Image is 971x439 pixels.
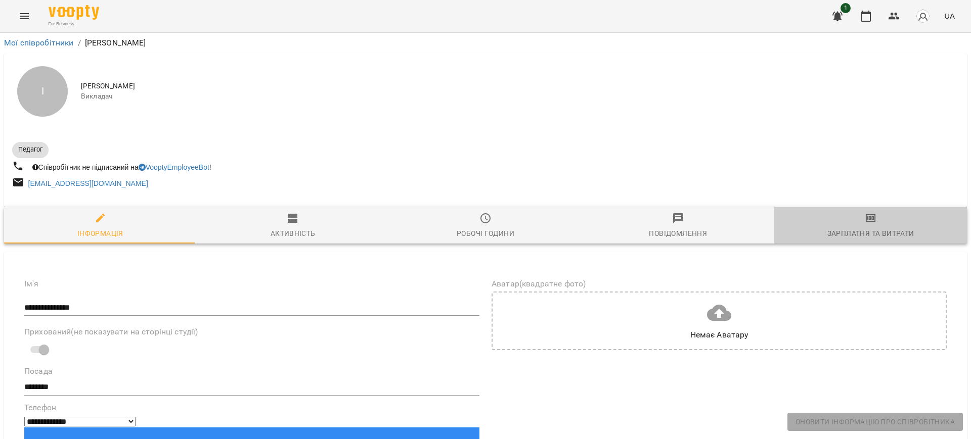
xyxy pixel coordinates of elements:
[24,417,136,426] select: Phone number country
[30,160,213,174] div: Співробітник не підписаний на !
[492,280,947,288] label: Аватар(квадратне фото)
[139,163,209,171] a: VooptyEmployeeBot
[841,3,851,13] span: 1
[12,4,36,28] button: Menu
[49,21,99,27] span: For Business
[940,7,959,25] button: UA
[649,227,707,239] div: Повідомлення
[827,227,914,239] div: Зарплатня та Витрати
[78,37,81,49] li: /
[690,329,748,341] div: Немає Аватару
[28,179,148,187] a: [EMAIL_ADDRESS][DOMAIN_NAME]
[24,404,479,412] label: Телефон
[457,227,514,239] div: Робочі години
[85,37,146,49] p: [PERSON_NAME]
[944,11,955,21] span: UA
[12,145,49,154] span: Педагог
[4,38,74,47] a: Мої співробітники
[81,81,959,91] span: [PERSON_NAME]
[49,5,99,20] img: Voopty Logo
[916,9,930,23] img: avatar_s.png
[81,91,959,102] span: Викладач
[24,367,479,375] label: Посада
[77,227,123,239] div: Інформація
[24,280,479,288] label: Ім'я
[271,227,316,239] div: Активність
[4,37,967,49] nav: breadcrumb
[17,66,68,117] div: І
[24,328,479,336] label: Прихований(не показувати на сторінці студії)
